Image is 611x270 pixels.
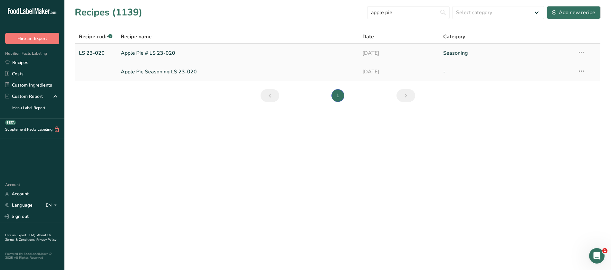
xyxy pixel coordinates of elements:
[121,33,152,41] span: Recipe name
[5,93,43,100] div: Custom Report
[602,248,607,253] span: 1
[5,200,33,211] a: Language
[362,65,435,79] a: [DATE]
[121,46,355,60] a: Apple Pie # LS 23-020
[79,33,112,40] span: Recipe code
[5,252,59,260] div: Powered By FoodLabelMaker © 2025 All Rights Reserved
[396,89,415,102] a: Next page
[5,120,16,125] div: BETA
[362,33,374,41] span: Date
[443,65,570,79] a: -
[589,248,605,264] iframe: Intercom live chat
[121,65,355,79] a: Apple Pie Seasoning LS 23-020
[367,6,450,19] input: Search for recipe
[36,237,56,242] a: Privacy Policy
[5,237,36,242] a: Terms & Conditions .
[552,9,595,16] div: Add new recipe
[547,6,601,19] button: Add new recipe
[443,46,570,60] a: Seasoning
[362,46,435,60] a: [DATE]
[46,201,59,209] div: EN
[5,233,51,242] a: About Us .
[261,89,279,102] a: Previous page
[79,46,113,60] a: LS 23-020
[5,233,28,237] a: Hire an Expert .
[29,233,37,237] a: FAQ .
[443,33,465,41] span: Category
[5,33,59,44] button: Hire an Expert
[75,5,142,20] h1: Recipes (1139)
